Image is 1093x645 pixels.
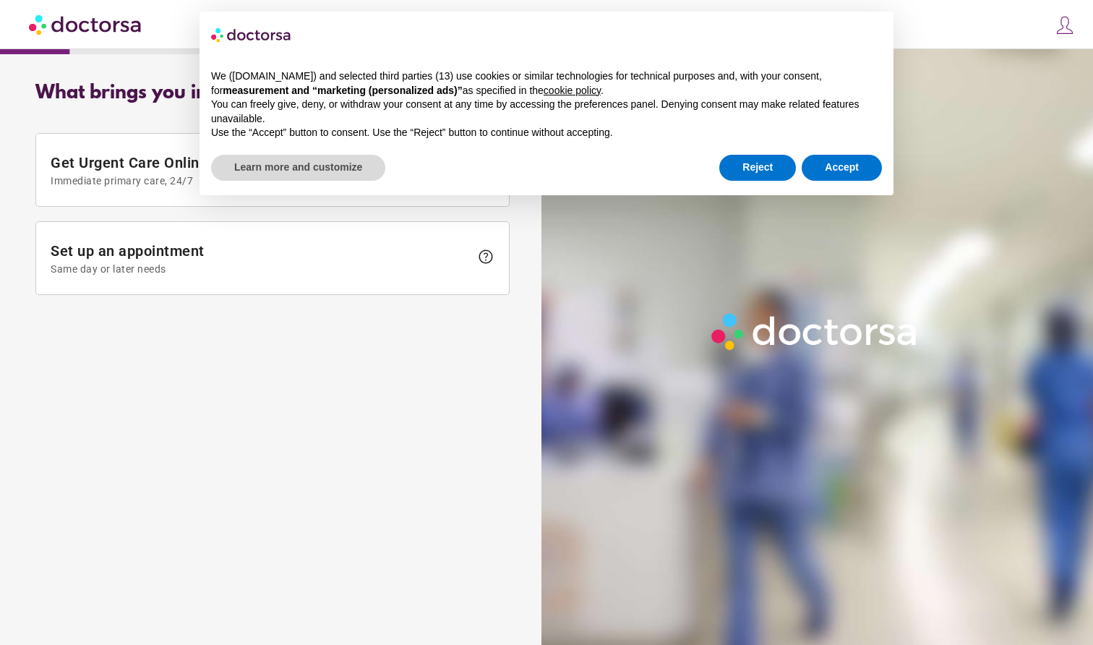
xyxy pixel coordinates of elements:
[51,263,470,275] span: Same day or later needs
[211,23,292,46] img: logo
[35,82,510,104] div: What brings you in?
[223,85,462,96] strong: measurement and “marketing (personalized ads)”
[211,69,882,98] p: We ([DOMAIN_NAME]) and selected third parties (13) use cookies or similar technologies for techni...
[1055,15,1075,35] img: icons8-customer-100.png
[719,155,796,181] button: Reject
[544,85,601,96] a: cookie policy
[51,154,470,187] span: Get Urgent Care Online
[802,155,882,181] button: Accept
[211,155,385,181] button: Learn more and customize
[477,248,494,265] span: help
[211,98,882,126] p: You can freely give, deny, or withdraw your consent at any time by accessing the preferences pane...
[51,175,470,187] span: Immediate primary care, 24/7
[706,307,924,356] img: Logo-Doctorsa-trans-White-partial-flat.png
[51,242,470,275] span: Set up an appointment
[29,8,143,40] img: Doctorsa.com
[211,126,882,140] p: Use the “Accept” button to consent. Use the “Reject” button to continue without accepting.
